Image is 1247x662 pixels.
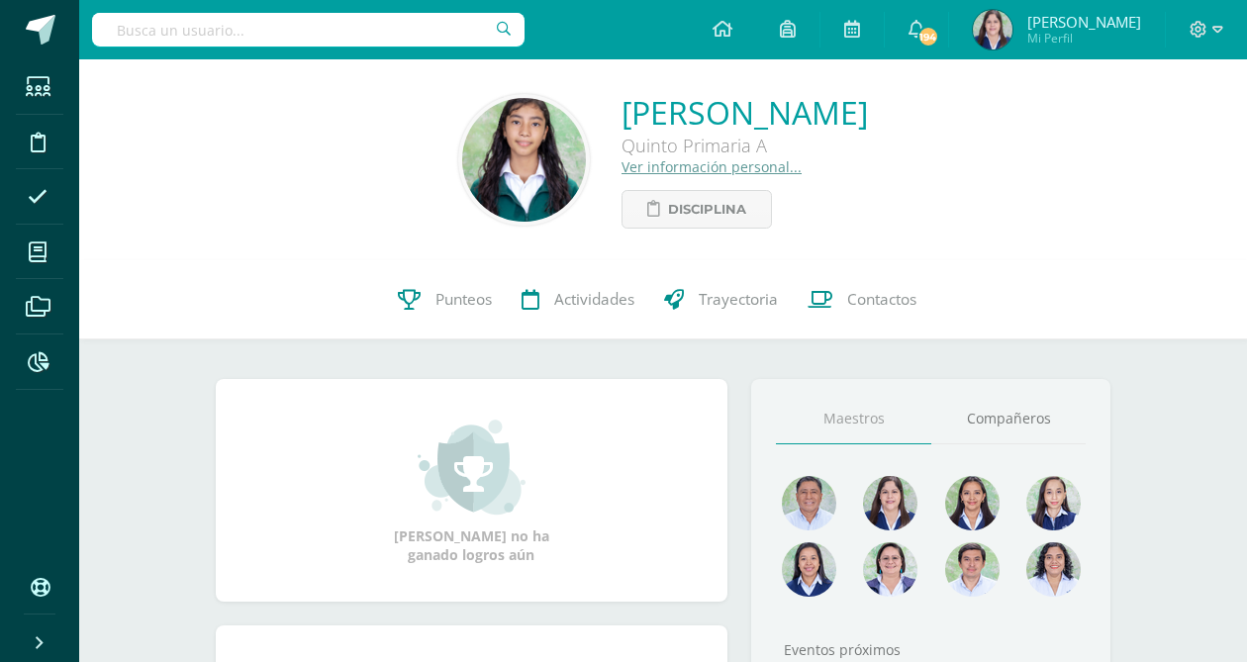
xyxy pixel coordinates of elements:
[649,260,793,339] a: Trayectoria
[1026,542,1081,597] img: 74e021dbc1333a55a6a6352084f0f183.png
[435,289,492,310] span: Punteos
[863,476,917,530] img: 622beff7da537a3f0b3c15e5b2b9eed9.png
[1027,12,1141,32] span: [PERSON_NAME]
[916,26,938,47] span: 194
[622,157,802,176] a: Ver información personal...
[622,134,868,157] div: Quinto Primaria A
[418,418,526,517] img: achievement_small.png
[1027,30,1141,47] span: Mi Perfil
[776,640,1086,659] div: Eventos próximos
[668,191,746,228] span: Disciplina
[945,476,1000,530] img: a45c6b0b365ef70dd84ea434ae6b643f.png
[462,98,586,222] img: a82c5c7af7788254a213f7c6876c7188.png
[622,91,868,134] a: [PERSON_NAME]
[92,13,525,47] input: Busca un usuario...
[554,289,634,310] span: Actividades
[782,542,836,597] img: 6ddd1834028c492d783a9ed76c16c693.png
[863,542,917,597] img: 674848b92a8dd628d3cff977652c0a9e.png
[776,394,931,444] a: Maestros
[1026,476,1081,530] img: e0582db7cc524a9960c08d03de9ec803.png
[931,394,1087,444] a: Compañeros
[973,10,1012,49] img: 4580ac292eff67b9f38c534a54293cd6.png
[507,260,649,339] a: Actividades
[372,418,570,564] div: [PERSON_NAME] no ha ganado logros aún
[945,542,1000,597] img: f0af4734c025b990c12c69d07632b04a.png
[622,190,772,229] a: Disciplina
[793,260,931,339] a: Contactos
[383,260,507,339] a: Punteos
[782,476,836,530] img: f4ec16a59328cb939a4b919555c40b71.png
[699,289,778,310] span: Trayectoria
[847,289,916,310] span: Contactos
